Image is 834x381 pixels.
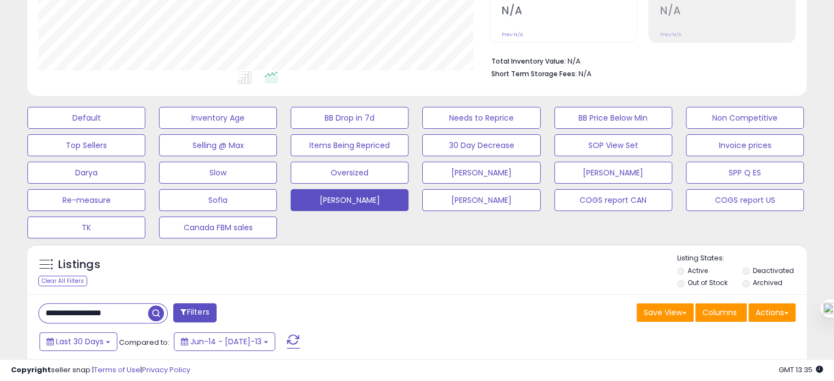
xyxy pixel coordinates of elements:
h5: Listings [58,257,100,272]
a: Privacy Policy [142,365,190,375]
span: Compared to: [119,337,169,348]
button: Save View [637,303,694,322]
button: [PERSON_NAME] [291,189,409,211]
span: Columns [702,307,737,318]
b: Short Term Storage Fees: [491,69,577,78]
h2: N/A [660,4,795,19]
button: 30 Day Decrease [422,134,540,156]
button: COGS report CAN [554,189,672,211]
button: Inventory Age [159,107,277,129]
button: Oversized [291,162,409,184]
span: Last 30 Days [56,336,104,347]
button: Items Being Repriced [291,134,409,156]
label: Active [688,266,708,275]
span: N/A [578,69,592,79]
b: Total Inventory Value: [491,56,566,66]
button: Columns [695,303,747,322]
li: N/A [491,54,787,67]
div: seller snap | | [11,365,190,376]
button: Darya [27,162,145,184]
strong: Copyright [11,365,51,375]
button: Actions [748,303,796,322]
button: [PERSON_NAME] [422,189,540,211]
small: Prev: N/A [660,31,682,38]
button: SPP Q ES [686,162,804,184]
h2: N/A [502,4,637,19]
div: Clear All Filters [38,276,87,286]
button: Invoice prices [686,134,804,156]
button: Selling @ Max [159,134,277,156]
span: Jun-14 - [DATE]-13 [190,336,262,347]
small: Prev: N/A [502,31,523,38]
button: Jun-14 - [DATE]-13 [174,332,275,351]
button: BB Drop in 7d [291,107,409,129]
button: [PERSON_NAME] [422,162,540,184]
button: SOP View Set [554,134,672,156]
button: Needs to Reprice [422,107,540,129]
button: Re-measure [27,189,145,211]
button: Slow [159,162,277,184]
label: Deactivated [752,266,793,275]
label: Archived [752,278,782,287]
a: Terms of Use [94,365,140,375]
p: Listing States: [677,253,807,264]
button: Default [27,107,145,129]
button: Filters [173,303,216,322]
button: TK [27,217,145,238]
button: Canada FBM sales [159,217,277,238]
button: Top Sellers [27,134,145,156]
button: COGS report US [686,189,804,211]
label: Out of Stock [688,278,728,287]
button: Sofia [159,189,277,211]
button: Non Competitive [686,107,804,129]
button: BB Price Below Min [554,107,672,129]
button: [PERSON_NAME] [554,162,672,184]
button: Last 30 Days [39,332,117,351]
span: 2025-08-13 13:35 GMT [779,365,823,375]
